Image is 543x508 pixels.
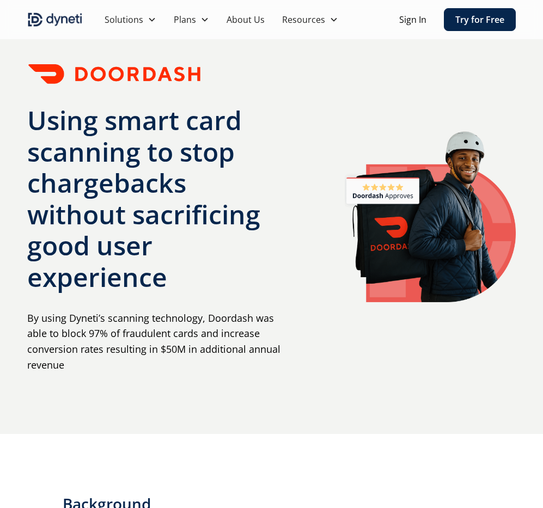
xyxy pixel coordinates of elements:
[399,13,426,26] a: Sign In
[345,131,516,302] img: A man smiling with a DoorDash delivery bag
[27,11,83,28] img: Dyneti indigo logo
[174,13,196,26] div: Plans
[444,8,516,31] a: Try for Free
[27,11,83,28] a: home
[105,13,143,26] div: Solutions
[96,9,165,30] div: Solutions
[27,61,202,87] img: Doordash
[282,13,325,26] div: Resources
[165,9,218,30] div: Plans
[27,105,284,293] h1: Using smart card scanning to stop chargebacks without sacrificing good user experience
[27,310,284,373] p: By using Dyneti’s scanning technology, Doordash was able to block 97% of fraudulent cards and inc...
